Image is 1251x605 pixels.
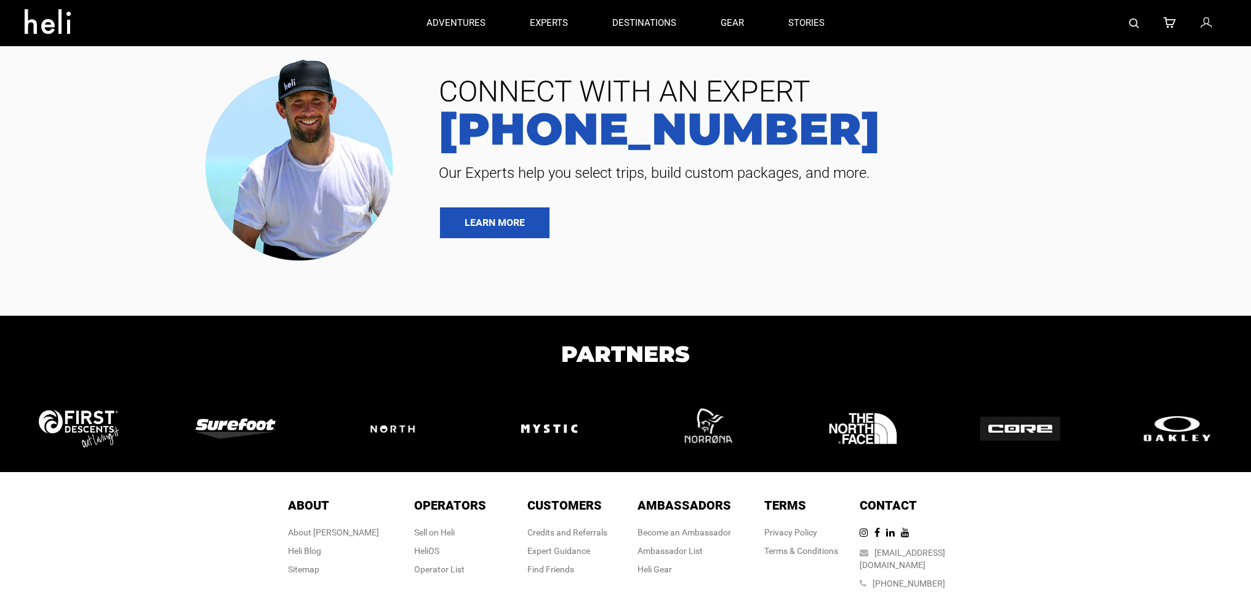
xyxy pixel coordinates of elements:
[860,498,917,513] span: Contact
[288,498,329,513] span: About
[430,163,1233,183] span: Our Experts help you select trips, build custom packages, and more.
[196,419,276,438] img: logo
[430,77,1233,106] span: CONNECT WITH AN EXPERT
[196,49,411,266] img: contact our team
[1137,413,1217,444] img: logo
[39,410,119,447] img: logo
[637,545,731,557] div: Ambassador List
[637,564,672,574] a: Heli Gear
[527,527,607,537] a: Credits and Referrals
[612,17,676,30] p: destinations
[288,526,379,539] div: About [PERSON_NAME]
[288,563,379,575] div: Sitemap
[873,579,945,588] a: [PHONE_NUMBER]
[414,498,486,513] span: Operators
[530,17,568,30] p: experts
[764,527,817,537] a: Privacy Policy
[426,17,486,30] p: adventures
[440,207,550,238] a: LEARN MORE
[527,498,602,513] span: Customers
[637,527,731,537] a: Become an Ambassador
[430,106,1233,151] a: [PHONE_NUMBER]
[764,546,838,556] a: Terms & Conditions
[288,546,321,556] a: Heli Blog
[668,390,745,467] img: logo
[860,548,945,570] a: [EMAIL_ADDRESS][DOMAIN_NAME]
[511,390,588,467] img: logo
[825,390,901,467] img: logo
[637,498,731,513] span: Ambassadors
[414,546,439,556] a: HeliOS
[414,526,486,539] div: Sell on Heli
[527,563,607,575] div: Find Friends
[980,417,1060,441] img: logo
[353,408,433,450] img: logo
[764,498,806,513] span: Terms
[414,563,486,575] div: Operator List
[1129,18,1139,28] img: search-bar-icon.svg
[527,546,590,556] a: Expert Guidance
